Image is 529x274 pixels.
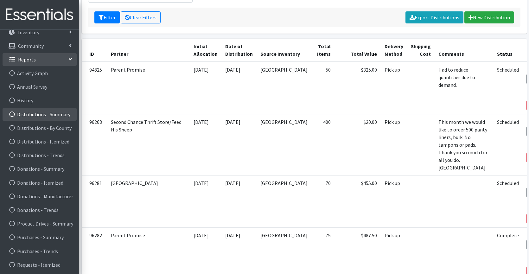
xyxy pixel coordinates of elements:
td: [DATE] [221,114,257,175]
td: [DATE] [221,175,257,227]
a: Community [3,40,77,52]
td: Had to reduce quantities due to demand. [435,62,493,114]
a: Inventory [3,26,77,39]
a: Distributions - Summary [3,108,77,121]
td: 96268 [82,114,107,175]
td: 96281 [82,175,107,227]
td: [DATE] [190,114,221,175]
a: Distributions - Trends [3,149,77,162]
a: Requests - Itemized [3,258,77,271]
a: Annual Survey [3,80,77,93]
td: 94825 [82,62,107,114]
td: Pick up [381,114,407,175]
td: 400 [311,114,335,175]
a: Donations - Summary [3,162,77,175]
td: [GEOGRAPHIC_DATA] [257,175,311,227]
th: Delivery Method [381,39,407,62]
td: Pick up [381,175,407,227]
a: Distributions - By County [3,122,77,134]
a: History [3,94,77,107]
td: Second Chance Thrift Store/Feed His Sheep [107,114,190,175]
a: Purchases - Summary [3,231,77,244]
a: Donations - Trends [3,204,77,216]
td: 70 [311,175,335,227]
th: Date of Distribution [221,39,257,62]
a: Clear Filters [121,11,161,23]
td: $20.00 [335,114,381,175]
td: [GEOGRAPHIC_DATA] [257,62,311,114]
p: Community [18,43,44,49]
td: [GEOGRAPHIC_DATA] [107,175,190,227]
a: Activity Graph [3,67,77,80]
th: Total Value [335,39,381,62]
td: Scheduled [493,62,523,114]
td: $325.00 [335,62,381,114]
th: Source Inventory [257,39,311,62]
th: Status [493,39,523,62]
th: Initial Allocation [190,39,221,62]
a: Distributions - Itemized [3,135,77,148]
p: Inventory [18,29,39,35]
a: Donations - Itemized [3,176,77,189]
a: Reports [3,53,77,66]
th: ID [82,39,107,62]
td: [DATE] [221,62,257,114]
th: Shipping Cost [407,39,435,62]
th: Total Items [311,39,335,62]
td: [DATE] [190,175,221,227]
a: Product Drives - Summary [3,217,77,230]
td: Scheduled [493,175,523,227]
a: Purchases - Trends [3,245,77,258]
a: Export Distributions [405,11,463,23]
a: New Distribution [464,11,514,23]
td: [DATE] [190,62,221,114]
td: Parent Promise [107,62,190,114]
td: This month we would like to order 500 panty liners, bulk. No tampons or pads. Thank you so much f... [435,114,493,175]
th: Comments [435,39,493,62]
p: Reports [18,56,36,63]
a: Donations - Manufacturer [3,190,77,203]
button: Filter [94,11,120,23]
img: HumanEssentials [3,4,77,25]
td: $455.00 [335,175,381,227]
td: 50 [311,62,335,114]
td: Pick up [381,62,407,114]
td: [GEOGRAPHIC_DATA] [257,114,311,175]
td: Scheduled [493,114,523,175]
th: Partner [107,39,190,62]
